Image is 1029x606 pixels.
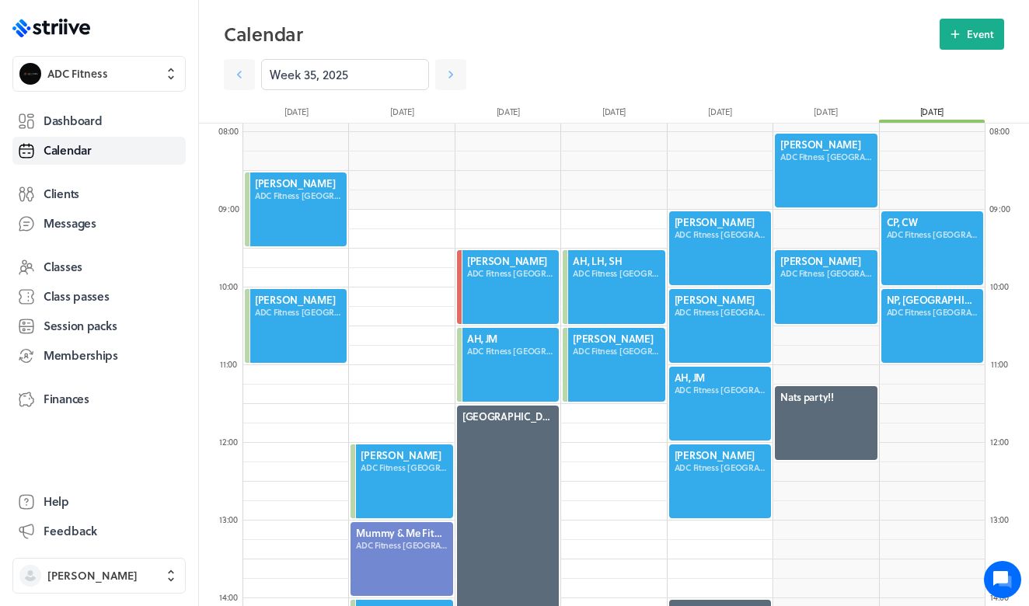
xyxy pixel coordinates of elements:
[44,523,97,539] span: Feedback
[984,561,1021,598] iframe: gist-messenger-bubble-iframe
[12,137,186,165] a: Calendar
[227,280,238,293] span: :00
[455,106,561,123] div: [DATE]
[213,203,244,214] div: 09
[12,385,186,413] a: Finances
[12,558,186,594] button: [PERSON_NAME]
[44,215,96,232] span: Messages
[984,280,1015,292] div: 10
[44,259,82,275] span: Classes
[984,436,1015,448] div: 12
[261,59,429,90] input: YYYY-M-D
[984,203,1015,214] div: 09
[44,186,79,202] span: Clients
[12,312,186,340] a: Session packs
[19,63,41,85] img: ADC Fitness
[227,590,238,604] span: :00
[23,103,288,153] h2: We're here to help. Ask us anything!
[12,517,186,545] button: Feedback
[773,106,878,123] div: [DATE]
[227,513,238,526] span: :00
[879,106,985,123] div: [DATE]
[12,107,186,135] a: Dashboard
[12,488,186,516] a: Help
[213,514,244,525] div: 13
[998,513,1009,526] span: :00
[227,435,238,448] span: :00
[23,75,288,100] h1: Hi [PERSON_NAME]
[44,318,117,334] span: Session packs
[44,391,89,407] span: Finances
[44,113,102,129] span: Dashboard
[213,125,244,137] div: 08
[12,210,186,238] a: Messages
[667,106,773,123] div: [DATE]
[984,591,1015,603] div: 14
[100,190,187,203] span: New conversation
[44,493,69,510] span: Help
[999,202,1010,215] span: :00
[12,180,186,208] a: Clients
[228,124,239,138] span: :00
[226,357,237,371] span: :00
[940,19,1004,50] button: Event
[224,19,940,50] h2: Calendar
[998,280,1009,293] span: :00
[12,283,186,311] a: Class passes
[45,267,277,298] input: Search articles
[999,124,1010,138] span: :00
[984,358,1015,370] div: 11
[967,27,994,41] span: Event
[213,280,244,292] div: 10
[243,106,349,123] div: [DATE]
[213,358,244,370] div: 11
[47,568,138,583] span: [PERSON_NAME]
[12,56,186,92] button: ADC FitnessADC Fitness
[47,66,108,82] span: ADC Fitness
[984,125,1015,137] div: 08
[44,142,92,158] span: Calendar
[984,514,1015,525] div: 13
[228,202,239,215] span: :00
[24,181,287,212] button: New conversation
[561,106,667,123] div: [DATE]
[349,106,455,123] div: [DATE]
[44,288,110,305] span: Class passes
[997,357,1008,371] span: :00
[12,342,186,370] a: Memberships
[12,253,186,281] a: Classes
[213,591,244,603] div: 14
[44,347,118,364] span: Memberships
[998,435,1009,448] span: :00
[213,436,244,448] div: 12
[21,242,290,260] p: Find an answer quickly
